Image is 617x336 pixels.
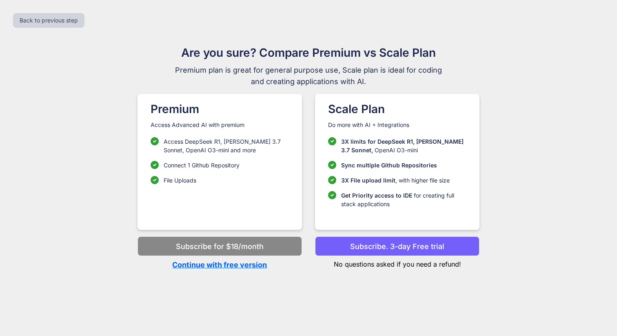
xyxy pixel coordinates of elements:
[151,121,289,129] p: Access Advanced AI with premium
[164,137,289,154] p: Access DeepSeek R1, [PERSON_NAME] 3.7 Sonnet, OpenAI O3-mini and more
[151,161,159,169] img: checklist
[341,192,412,199] span: Get Priority access to IDE
[350,241,444,252] p: Subscribe. 3-day Free trial
[13,13,84,28] button: Back to previous step
[315,236,479,256] button: Subscribe. 3-day Free trial
[328,121,466,129] p: Do more with AI + Integrations
[341,191,466,208] p: for creating full stack applications
[328,176,336,184] img: checklist
[164,161,240,169] p: Connect 1 Github Repository
[341,176,450,185] p: , with higher file size
[171,65,446,87] span: Premium plan is great for general purpose use, Scale plan is ideal for coding and creating applic...
[176,241,264,252] p: Subscribe for $18/month
[328,161,336,169] img: checklist
[328,100,466,118] h1: Scale Plan
[151,137,159,145] img: checklist
[151,176,159,184] img: checklist
[171,44,446,61] h1: Are you sure? Compare Premium vs Scale Plan
[328,191,336,199] img: checklist
[341,137,466,154] p: OpenAI O3-mini
[328,137,336,145] img: checklist
[164,176,196,185] p: File Uploads
[341,177,395,184] span: 3X File upload limit
[315,256,479,269] p: No questions asked if you need a refund!
[138,236,302,256] button: Subscribe for $18/month
[151,100,289,118] h1: Premium
[341,138,464,154] span: 3X limits for DeepSeek R1, [PERSON_NAME] 3.7 Sonnet,
[138,259,302,270] p: Continue with free version
[341,161,437,169] p: Sync multiple Github Repositories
